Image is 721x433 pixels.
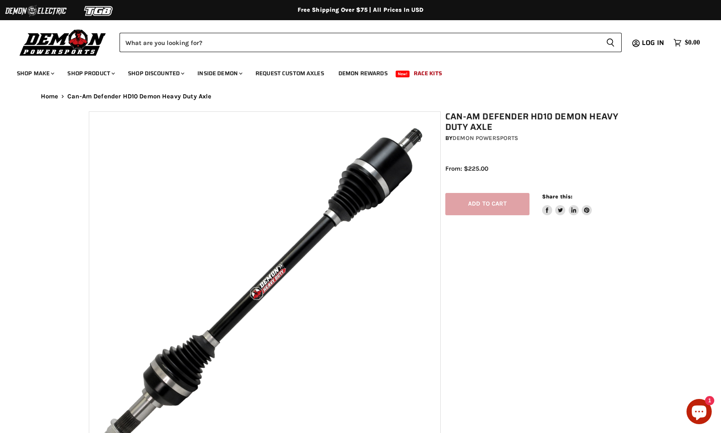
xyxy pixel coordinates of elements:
[11,61,698,82] ul: Main menu
[120,33,622,52] form: Product
[67,3,130,19] img: TGB Logo 2
[41,93,59,100] a: Home
[445,111,637,132] h1: Can-Am Defender HD10 Demon Heavy Duty Axle
[249,65,330,82] a: Request Custom Axles
[122,65,189,82] a: Shop Discounted
[684,399,714,426] inbox-online-store-chat: Shopify online store chat
[17,27,109,57] img: Demon Powersports
[332,65,394,82] a: Demon Rewards
[4,3,67,19] img: Demon Electric Logo 2
[669,37,704,49] a: $0.00
[452,135,518,142] a: Demon Powersports
[445,134,637,143] div: by
[67,93,211,100] span: Can-Am Defender HD10 Demon Heavy Duty Axle
[61,65,120,82] a: Shop Product
[407,65,448,82] a: Race Kits
[191,65,247,82] a: Inside Demon
[120,33,599,52] input: Search
[599,33,622,52] button: Search
[642,37,664,48] span: Log in
[638,39,669,47] a: Log in
[11,65,59,82] a: Shop Make
[542,193,572,200] span: Share this:
[542,193,592,215] aside: Share this:
[685,39,700,47] span: $0.00
[396,71,410,77] span: New!
[24,6,697,14] div: Free Shipping Over $75 | All Prices In USD
[445,165,488,172] span: From: $225.00
[24,93,697,100] nav: Breadcrumbs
